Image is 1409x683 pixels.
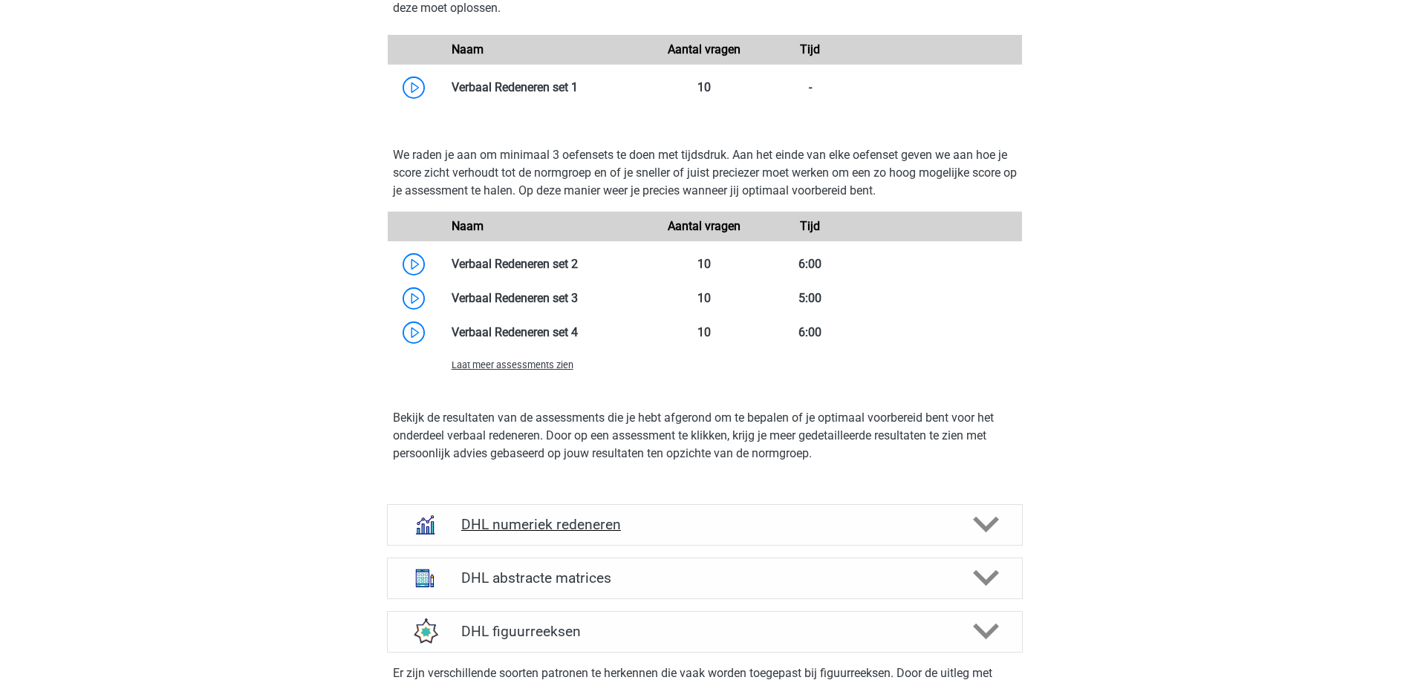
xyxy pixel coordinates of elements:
h4: DHL figuurreeksen [461,623,948,640]
div: Naam [440,218,652,235]
p: Bekijk de resultaten van de assessments die je hebt afgerond om te bepalen of je optimaal voorber... [393,409,1017,463]
div: Verbaal Redeneren set 1 [440,79,652,97]
div: Verbaal Redeneren set 3 [440,290,652,307]
div: Aantal vragen [651,41,757,59]
div: Aantal vragen [651,218,757,235]
a: numeriek redeneren DHL numeriek redeneren [381,504,1029,546]
div: Naam [440,41,652,59]
p: We raden je aan om minimaal 3 oefensets te doen met tijdsdruk. Aan het einde van elke oefenset ge... [393,146,1017,200]
div: Verbaal Redeneren set 2 [440,255,652,273]
div: Tijd [758,41,863,59]
img: numeriek redeneren [406,506,444,544]
div: Verbaal Redeneren set 4 [440,324,652,341]
img: figuurreeksen [406,612,444,651]
div: Tijd [758,218,863,235]
img: abstracte matrices [406,559,444,598]
h4: DHL numeriek redeneren [461,516,948,533]
a: figuurreeksen DHL figuurreeksen [381,611,1029,653]
h4: DHL abstracte matrices [461,569,948,586]
a: abstracte matrices DHL abstracte matrices [381,558,1029,599]
span: Laat meer assessments zien [452,359,573,370]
